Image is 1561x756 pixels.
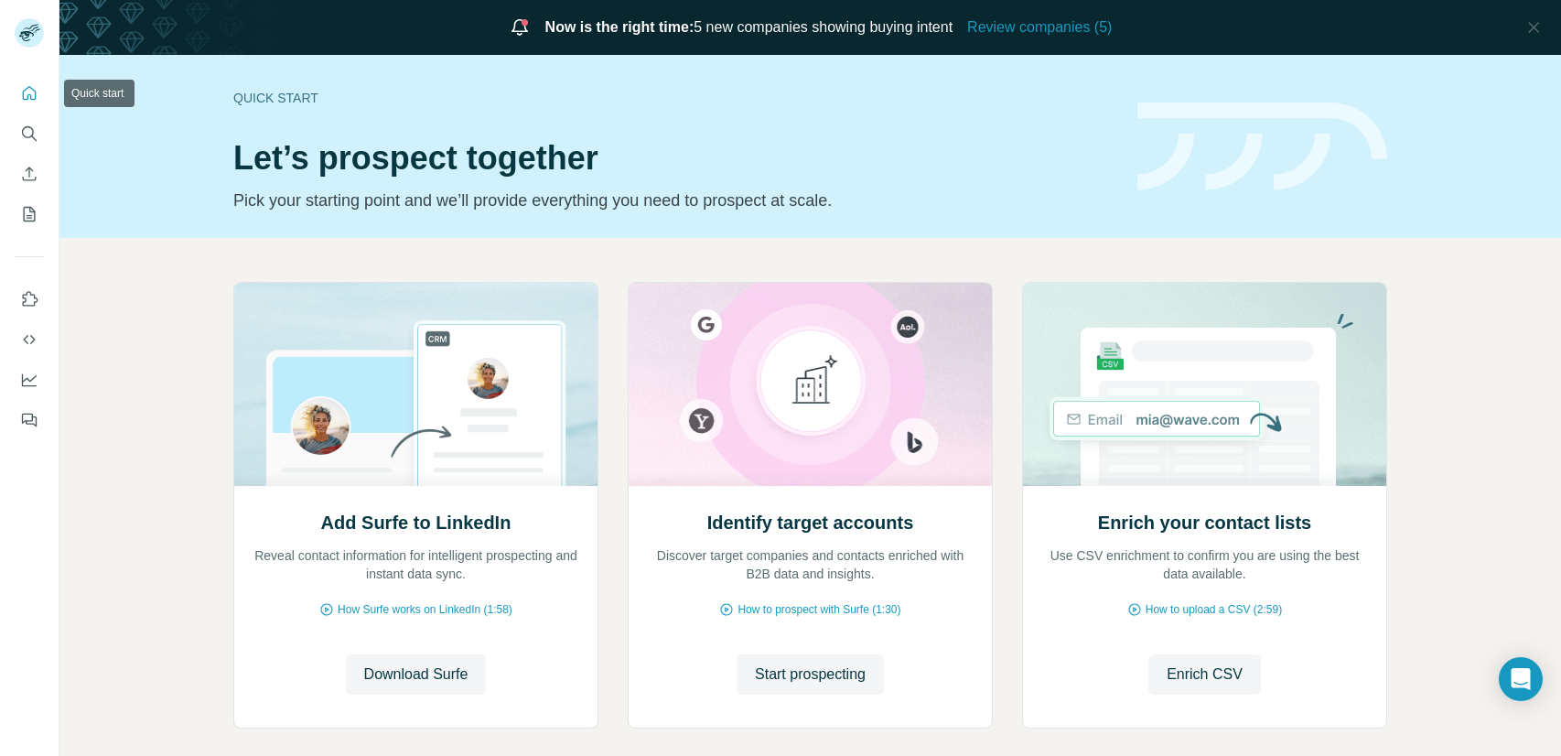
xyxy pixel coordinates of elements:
[15,404,44,437] button: Feedback
[253,546,579,583] p: Reveal contact information for intelligent prospecting and instant data sync.
[233,140,1115,177] h1: Let’s prospect together
[364,664,468,686] span: Download Surfe
[1167,664,1243,686] span: Enrich CSV
[233,89,1115,107] div: Quick start
[15,77,44,110] button: Quick start
[1148,654,1261,695] button: Enrich CSV
[15,157,44,190] button: Enrich CSV
[1146,601,1282,618] span: How to upload a CSV (2:59)
[967,16,1112,38] button: Review companies (5)
[15,117,44,150] button: Search
[1137,103,1387,191] img: banner
[346,654,487,695] button: Download Surfe
[737,601,900,618] span: How to prospect with Surfe (1:30)
[707,510,914,535] h2: Identify target accounts
[15,198,44,231] button: My lists
[737,654,884,695] button: Start prospecting
[321,510,511,535] h2: Add Surfe to LinkedIn
[545,19,694,35] span: Now is the right time:
[15,363,44,396] button: Dashboard
[1098,510,1311,535] h2: Enrich your contact lists
[545,16,953,38] span: 5 new companies showing buying intent
[1022,283,1387,486] img: Enrich your contact lists
[338,601,512,618] span: How Surfe works on LinkedIn (1:58)
[755,664,866,686] span: Start prospecting
[233,188,1115,213] p: Pick your starting point and we’ll provide everything you need to prospect at scale.
[233,283,598,486] img: Add Surfe to LinkedIn
[1041,546,1368,583] p: Use CSV enrichment to confirm you are using the best data available.
[647,546,974,583] p: Discover target companies and contacts enriched with B2B data and insights.
[15,283,44,316] button: Use Surfe on LinkedIn
[1499,657,1543,701] div: Open Intercom Messenger
[15,323,44,356] button: Use Surfe API
[628,283,993,486] img: Identify target accounts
